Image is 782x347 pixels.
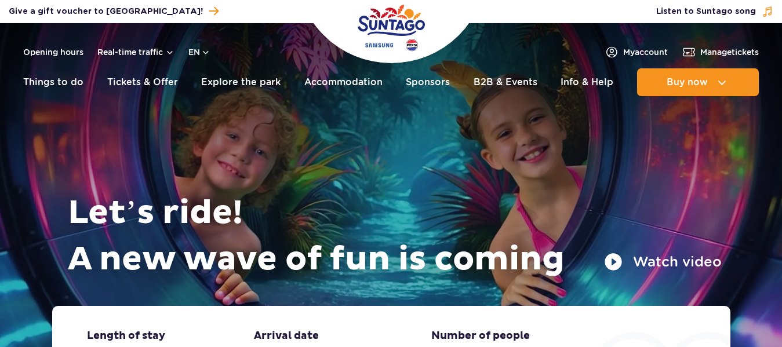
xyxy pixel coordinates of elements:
span: Length of stay [87,329,165,343]
a: Tickets & Offer [107,68,178,96]
span: Number of people [431,329,530,343]
a: Sponsors [406,68,450,96]
a: Things to do [23,68,83,96]
a: Managetickets [682,45,759,59]
a: Myaccount [605,45,668,59]
a: Give a gift voucher to [GEOGRAPHIC_DATA]! [9,3,219,19]
span: Listen to Suntago song [656,6,756,17]
button: Listen to Suntago song [656,6,773,17]
a: Info & Help [561,68,613,96]
span: Give a gift voucher to [GEOGRAPHIC_DATA]! [9,6,203,17]
button: Watch video [604,253,722,271]
a: Explore the park [201,68,281,96]
a: Accommodation [304,68,383,96]
span: My account [623,46,668,58]
span: Arrival date [254,329,319,343]
button: Buy now [637,68,759,96]
a: B2B & Events [474,68,537,96]
button: en [188,46,210,58]
span: Buy now [667,77,708,87]
a: Opening hours [23,46,83,58]
h1: Let’s ride! A new wave of fun is coming [68,190,722,283]
button: Real-time traffic [97,48,174,57]
span: Manage tickets [700,46,759,58]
